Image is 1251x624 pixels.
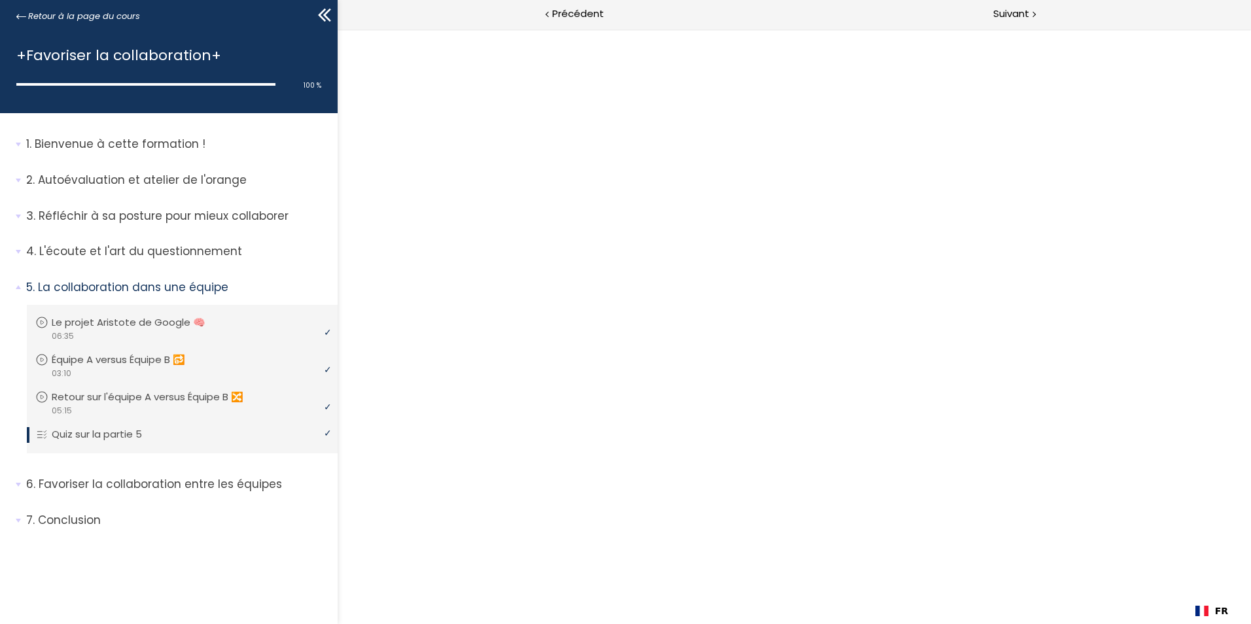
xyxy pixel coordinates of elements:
span: Précédent [552,6,604,22]
span: 03:10 [51,368,71,379]
a: FR [1195,606,1228,616]
a: Retour à la page du cours [16,9,140,24]
p: L'écoute et l'art du questionnement [26,243,328,260]
div: Language selected: Français [1186,598,1238,624]
div: Language Switcher [1186,598,1238,624]
span: 3. [26,208,35,224]
p: Autoévaluation et atelier de l'orange [26,172,328,188]
p: Réfléchir à sa posture pour mieux collaborer [26,208,328,224]
span: 5. [26,279,35,296]
p: Retour sur l'équipe A versus Équipe B 🔀 [52,390,263,404]
p: Conclusion [26,512,328,529]
span: Suivant [993,6,1029,22]
span: 7. [26,512,35,529]
span: 06:35 [51,330,74,342]
h1: +Favoriser la collaboration+ [16,44,315,67]
img: Français flag [1195,606,1208,616]
span: 1. [26,136,31,152]
p: Quiz sur la partie 5 [52,427,162,442]
p: La collaboration dans une équipe [26,279,328,296]
span: 6. [26,476,35,493]
p: Favoriser la collaboration entre les équipes [26,476,328,493]
span: 05:15 [51,405,72,417]
span: 4. [26,243,36,260]
span: 2. [26,172,35,188]
span: Retour à la page du cours [28,9,140,24]
p: Équipe A versus Équipe B 🔂 [52,353,205,367]
p: Le projet Aristote de Google 🧠 [52,315,225,330]
span: 100 % [304,80,321,90]
p: Bienvenue à cette formation ! [26,136,328,152]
